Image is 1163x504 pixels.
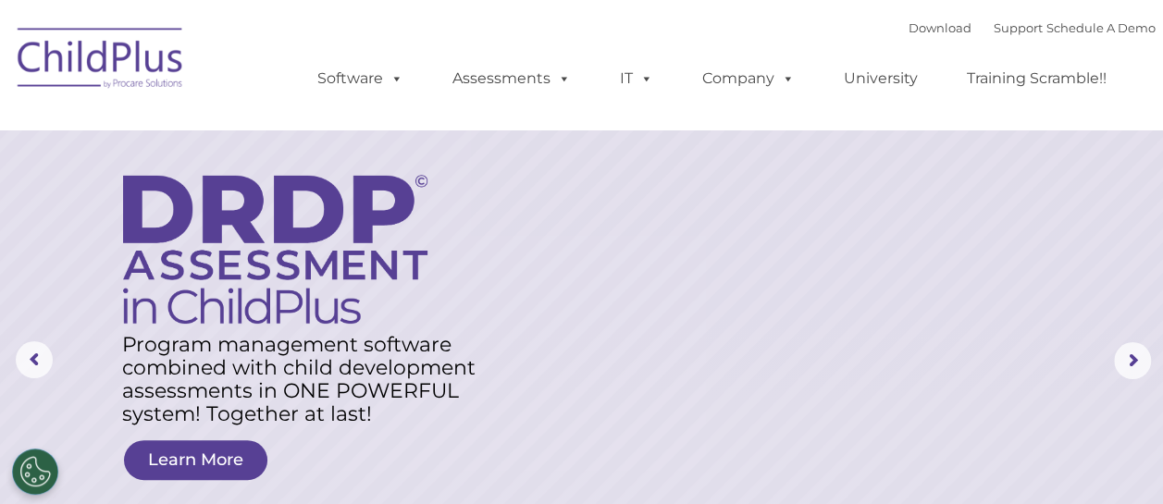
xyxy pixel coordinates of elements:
[948,60,1125,97] a: Training Scramble!!
[257,122,314,136] span: Last name
[825,60,936,97] a: University
[124,440,267,480] a: Learn More
[123,175,427,324] img: DRDP Assessment in ChildPlus
[122,333,494,425] rs-layer: Program management software combined with child development assessments in ONE POWERFUL system! T...
[994,20,1043,35] a: Support
[434,60,589,97] a: Assessments
[909,20,971,35] a: Download
[684,60,813,97] a: Company
[8,15,193,107] img: ChildPlus by Procare Solutions
[12,449,58,495] button: Cookies Settings
[299,60,422,97] a: Software
[601,60,672,97] a: IT
[909,20,1156,35] font: |
[257,198,336,212] span: Phone number
[1046,20,1156,35] a: Schedule A Demo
